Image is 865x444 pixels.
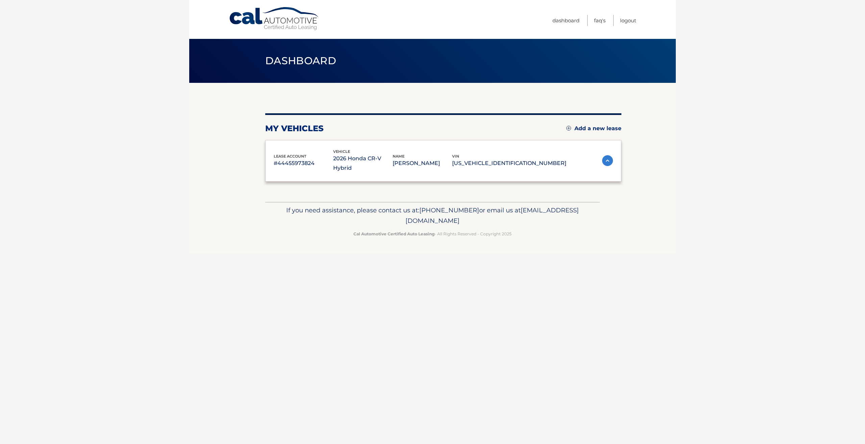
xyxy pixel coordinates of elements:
[452,159,566,168] p: [US_VEHICLE_IDENTIFICATION_NUMBER]
[274,159,333,168] p: #44455973824
[333,149,350,154] span: vehicle
[552,15,579,26] a: Dashboard
[620,15,636,26] a: Logout
[353,231,435,236] strong: Cal Automotive Certified Auto Leasing
[566,125,621,132] a: Add a new lease
[393,159,452,168] p: [PERSON_NAME]
[594,15,605,26] a: FAQ's
[274,154,306,159] span: lease account
[393,154,404,159] span: name
[333,154,393,173] p: 2026 Honda CR-V Hybrid
[419,206,479,214] span: [PHONE_NUMBER]
[265,54,336,67] span: Dashboard
[602,155,613,166] img: accordion-active.svg
[265,123,324,134] h2: my vehicles
[566,126,571,131] img: add.svg
[452,154,459,159] span: vin
[270,205,595,227] p: If you need assistance, please contact us at: or email us at
[270,230,595,237] p: - All Rights Reserved - Copyright 2025
[229,7,320,31] a: Cal Automotive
